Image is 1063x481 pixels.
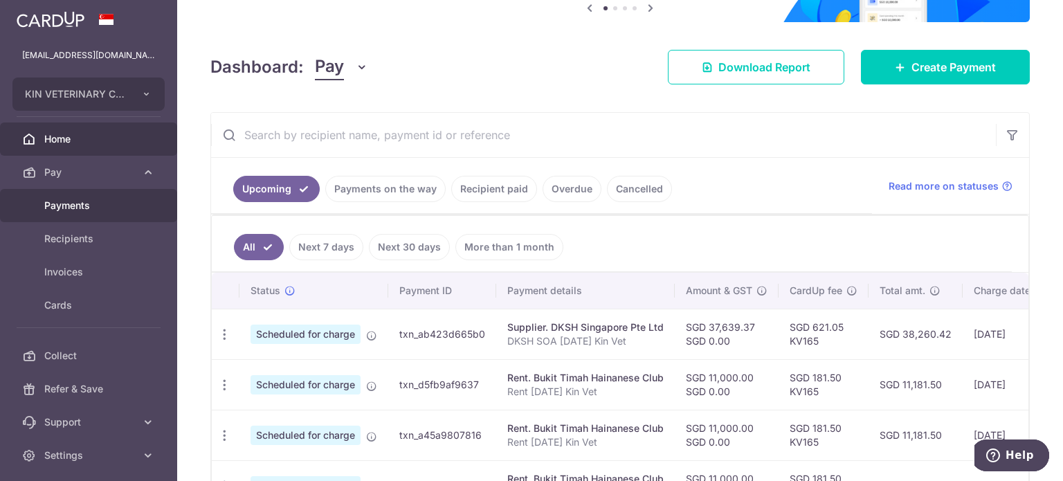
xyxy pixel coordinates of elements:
span: Help [31,10,60,22]
span: KIN VETERINARY CLINIC PTE. LTD. [25,87,127,101]
td: SGD 181.50 KV165 [779,359,869,410]
span: Scheduled for charge [251,375,361,394]
span: Invoices [44,265,136,279]
p: DKSH SOA [DATE] Kin Vet [507,334,664,348]
td: SGD 11,000.00 SGD 0.00 [675,410,779,460]
span: Read more on statuses [889,179,999,193]
a: All [234,234,284,260]
span: CardUp fee [790,284,842,298]
span: Home [44,132,136,146]
span: Scheduled for charge [251,325,361,344]
span: Charge date [974,284,1030,298]
span: Collect [44,349,136,363]
span: Total amt. [880,284,925,298]
a: Recipient paid [451,176,537,202]
span: Cards [44,298,136,312]
div: Rent. Bukit Timah Hainanese Club [507,371,664,385]
td: [DATE] [963,309,1057,359]
td: txn_ab423d665b0 [388,309,496,359]
h4: Dashboard: [210,55,304,80]
td: txn_a45a9807816 [388,410,496,460]
td: SGD 37,639.37 SGD 0.00 [675,309,779,359]
td: txn_d5fb9af9637 [388,359,496,410]
span: Refer & Save [44,382,136,396]
th: Payment ID [388,273,496,309]
th: Payment details [496,273,675,309]
span: Support [44,415,136,429]
a: Next 7 days [289,234,363,260]
span: Download Report [718,59,810,75]
a: Next 30 days [369,234,450,260]
span: Pay [315,54,344,80]
iframe: Opens a widget where you can find more information [974,439,1049,474]
td: SGD 11,181.50 [869,410,963,460]
div: Rent. Bukit Timah Hainanese Club [507,421,664,435]
a: Payments on the way [325,176,446,202]
button: KIN VETERINARY CLINIC PTE. LTD. [12,78,165,111]
div: Supplier. DKSH Singapore Pte Ltd [507,320,664,334]
span: Status [251,284,280,298]
span: Payments [44,199,136,212]
a: Create Payment [861,50,1030,84]
input: Search by recipient name, payment id or reference [211,113,996,157]
a: Read more on statuses [889,179,1012,193]
p: Rent [DATE] Kin Vet [507,385,664,399]
td: SGD 11,181.50 [869,359,963,410]
span: Settings [44,448,136,462]
td: SGD 38,260.42 [869,309,963,359]
a: Overdue [543,176,601,202]
td: SGD 11,000.00 SGD 0.00 [675,359,779,410]
span: Amount & GST [686,284,752,298]
td: SGD 621.05 KV165 [779,309,869,359]
a: More than 1 month [455,234,563,260]
a: Download Report [668,50,844,84]
td: [DATE] [963,359,1057,410]
span: Recipients [44,232,136,246]
button: Pay [315,54,368,80]
a: Upcoming [233,176,320,202]
p: [EMAIL_ADDRESS][DOMAIN_NAME] [22,48,155,62]
span: Scheduled for charge [251,426,361,445]
span: Create Payment [911,59,996,75]
span: Pay [44,165,136,179]
td: [DATE] [963,410,1057,460]
p: Rent [DATE] Kin Vet [507,435,664,449]
td: SGD 181.50 KV165 [779,410,869,460]
img: CardUp [17,11,84,28]
a: Cancelled [607,176,672,202]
